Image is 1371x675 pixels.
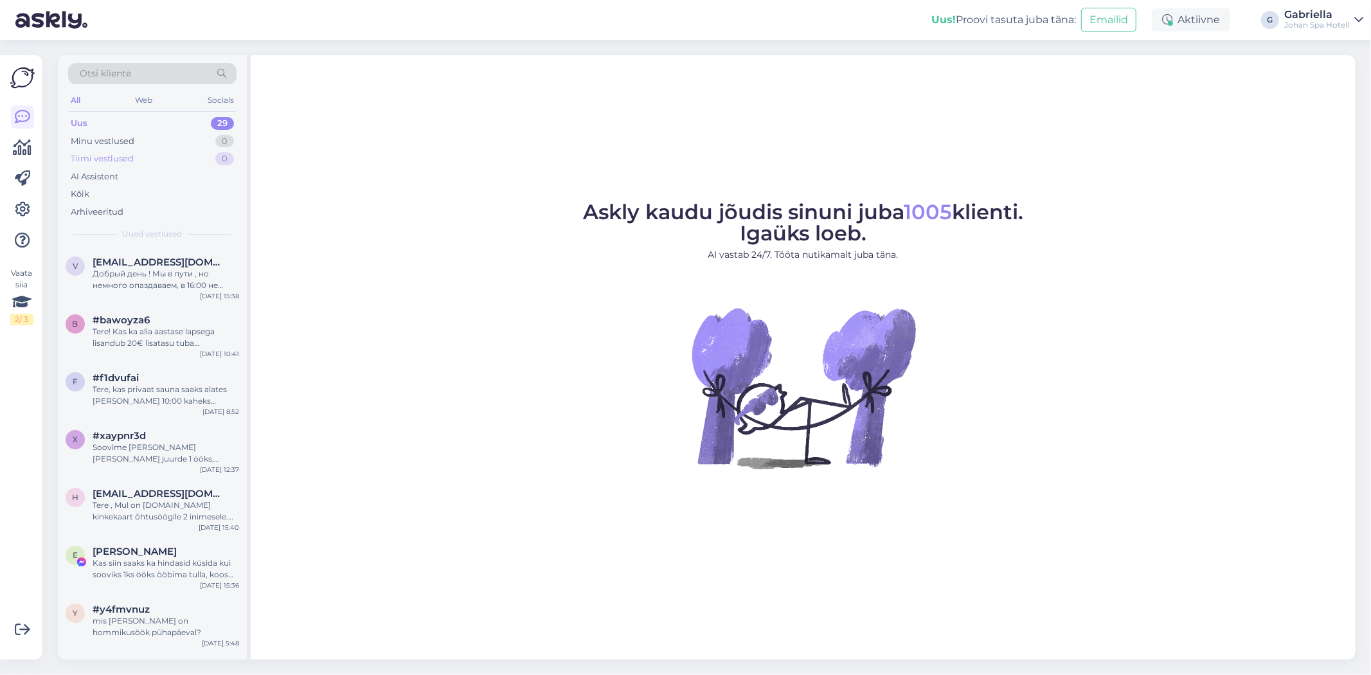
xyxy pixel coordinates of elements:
button: Emailid [1081,8,1136,32]
span: #xaypnr3d [93,430,146,442]
div: [DATE] 15:36 [200,580,239,590]
span: #f1dvufai [93,372,139,384]
div: [DATE] 15:40 [199,523,239,532]
div: Aktiivne [1152,8,1230,32]
div: Arhiveeritud [71,206,123,219]
span: vladocek@inbox.lv [93,256,226,268]
div: Tere! Kas ka alla aastase lapsega lisandub 20€ lisatasu tuba broneerides? [93,326,239,349]
div: Uus [71,117,87,130]
span: hannusanneli@gmail.com [93,488,226,500]
div: mis [PERSON_NAME] on hommikusöök pühapäeval? [93,615,239,638]
span: h [72,492,78,502]
span: y [73,608,78,618]
a: GabriellaJohan Spa Hotell [1284,10,1363,30]
p: AI vastab 24/7. Tööta nutikamalt juba täna. [583,248,1023,262]
div: AI Assistent [71,170,118,183]
div: Kas siin saaks ka hindasid küsida kui sooviks 1ks ööks ööbima tulla, koos hommikusöögiga? :) [93,557,239,580]
div: Tere , Mul on [DOMAIN_NAME] kinkekaart õhtusöögile 2 inimesele. Kas oleks võimalik broneerida lau... [93,500,239,523]
div: 0 [215,152,234,165]
div: Kõik [71,188,89,201]
span: f [73,377,78,386]
div: Soovime [PERSON_NAME] [PERSON_NAME] juurde 1 ööks, kasutada ka spa mõnusid [93,442,239,465]
div: 2 / 3 [10,314,33,325]
div: [DATE] 15:38 [200,291,239,301]
div: Proovi tasuta juba täna: [931,12,1076,28]
div: Добрый день ! Мы в пути , но немного опаздаваем, в 16:00 не успеем. С уважением [PERSON_NAME] [PH... [93,268,239,291]
div: 0 [215,135,234,148]
div: [DATE] 10:41 [200,349,239,359]
span: v [73,261,78,271]
div: Minu vestlused [71,135,134,148]
div: [DATE] 12:37 [200,465,239,474]
span: 1005 [904,199,952,224]
div: Web [133,92,156,109]
div: Socials [205,92,237,109]
div: Tere, kas privaat sauna saaks alates [PERSON_NAME] 10:00 kaheks tunniks? [93,384,239,407]
span: Otsi kliente [80,67,131,80]
img: No Chat active [688,272,919,503]
span: #y4fmvnuz [93,604,150,615]
span: b [73,319,78,328]
div: All [68,92,83,109]
div: Vaata siia [10,267,33,325]
div: Gabriella [1284,10,1349,20]
div: G [1261,11,1279,29]
img: Askly Logo [10,66,35,90]
div: 29 [211,117,234,130]
div: Johan Spa Hotell [1284,20,1349,30]
span: Askly kaudu jõudis sinuni juba klienti. Igaüks loeb. [583,199,1023,246]
div: [DATE] 5:48 [202,638,239,648]
b: Uus! [931,14,956,26]
span: x [73,435,78,444]
div: Tiimi vestlused [71,152,134,165]
span: E [73,550,78,560]
span: #bawoyza6 [93,314,150,326]
div: [DATE] 8:52 [202,407,239,417]
span: Elis Tunder [93,546,177,557]
span: Uued vestlused [123,228,183,240]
